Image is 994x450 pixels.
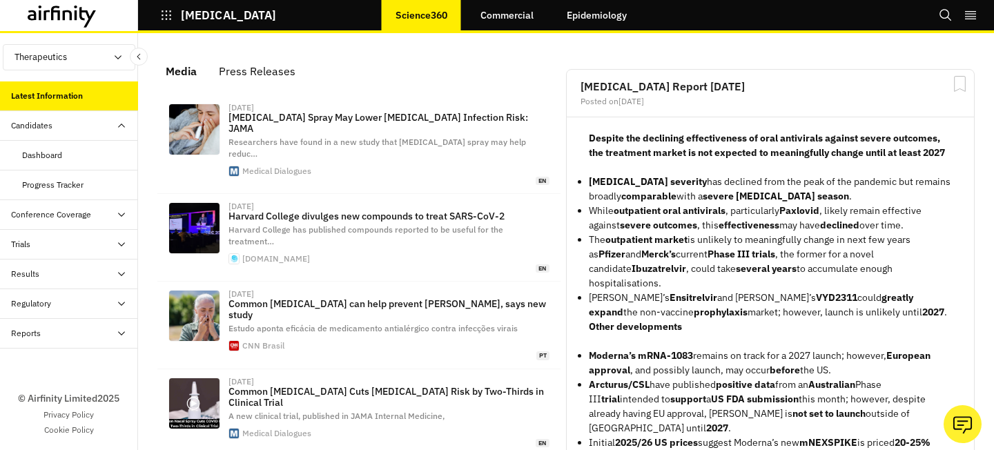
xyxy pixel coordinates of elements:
[670,393,706,405] strong: support
[22,179,84,191] div: Progress Tracker
[703,190,849,202] strong: severe [MEDICAL_DATA] season
[653,219,697,231] strong: outcomes
[615,436,698,449] strong: 2025/26 US prices
[11,327,41,340] div: Reports
[229,254,239,264] img: apple-touch-icon.png
[614,204,725,217] strong: outpatient oral antivirals
[581,81,960,92] h2: [MEDICAL_DATA] Report [DATE]
[228,112,549,134] p: [MEDICAL_DATA] Spray May Lower [MEDICAL_DATA] Infection Risk: JAMA
[589,349,693,362] strong: Moderna’s mRNA-1083
[589,320,682,333] strong: Other developments
[820,219,859,231] strong: declined
[770,364,800,376] strong: before
[166,61,197,81] div: Media
[22,149,62,162] div: Dashboard
[581,97,960,106] div: Posted on [DATE]
[11,238,30,251] div: Trials
[228,378,254,386] div: [DATE]
[605,233,688,246] strong: outpatient market
[181,9,276,21] p: [MEDICAL_DATA]
[228,211,549,222] p: Harvard College divulges new compounds to treat SARS-CoV-2
[589,175,707,188] strong: [MEDICAL_DATA] severity
[670,291,717,304] strong: Ensitrelvir
[11,90,83,102] div: Latest Information
[242,255,310,263] div: [DOMAIN_NAME]
[808,378,855,391] strong: Australian
[242,429,311,438] div: Medical Dialogues
[130,48,148,66] button: Close Sidebar
[589,349,952,378] p: remains on track for a 2027 launch; however, , and possibly launch, may occur the US.
[792,407,866,420] strong: not set to launch
[736,262,797,275] strong: several years
[944,405,982,443] button: Ask our analysts
[939,3,953,27] button: Search
[157,282,561,369] a: [DATE]Common [MEDICAL_DATA] can help prevent [PERSON_NAME], says new studyEstudo aponta eficácia ...
[816,291,857,304] strong: VYD2311
[589,233,952,291] p: The is unlikely to meaningfully change in next few years as and current , the former for a novel ...
[242,342,284,350] div: CNN Brasil
[589,378,952,436] p: have published from an Phase III intended to a this month; however, despite already having EU app...
[706,422,728,434] strong: 2027
[589,204,952,233] p: While , particularly , likely remain effective against , this may have over time.
[719,219,779,231] strong: effectiveness
[228,323,518,333] span: Estudo aponta eficácia de medicamento antialérgico contra infecções virais
[228,202,254,211] div: [DATE]
[536,264,549,273] span: en
[169,203,220,253] img: GBC-Dennis-Slamon-9-4.webp
[228,298,549,320] p: Common [MEDICAL_DATA] can help prevent [PERSON_NAME], says new study
[228,290,254,298] div: [DATE]
[589,175,952,204] p: has declined from the peak of the pandemic but remains broadly with a .
[157,194,561,282] a: [DATE]Harvard College divulges new compounds to treat SARS-CoV-2Harvard College has published com...
[229,341,239,351] img: icon.png
[44,424,94,436] a: Cookie Policy
[716,378,775,391] strong: positive data
[620,219,651,231] strong: severe
[157,95,561,194] a: [DATE][MEDICAL_DATA] Spray May Lower [MEDICAL_DATA] Infection Risk: JAMAResearchers have found in...
[536,439,549,448] span: en
[228,224,503,246] span: Harvard College has published compounds reported to be useful for the treatment …
[11,208,91,221] div: Conference Coverage
[601,393,620,405] strong: trial
[169,104,220,155] img: 299663-250902-nasal-spray-rs-ce7f9f-1.jpg
[641,248,676,260] strong: Merck’s
[711,393,799,405] strong: US FDA submission
[3,44,135,70] button: Therapeutics
[621,190,676,202] strong: comparable
[951,75,968,92] svg: Bookmark Report
[799,436,857,449] strong: mNEXSPIKE
[396,10,447,21] p: Science360
[242,167,311,175] div: Medical Dialogues
[598,248,625,260] strong: Pfizer
[219,61,295,81] div: Press Releases
[536,177,549,186] span: en
[694,306,748,318] strong: prophylaxis
[589,291,952,320] p: [PERSON_NAME]’s and [PERSON_NAME]’s could the non-vaccine market; however, launch is unlikely unt...
[228,386,549,408] p: Common [MEDICAL_DATA] Cuts [MEDICAL_DATA] Risk by Two-Thirds in Clinical Trial
[589,378,650,391] strong: Arcturus/CSL
[632,262,686,275] strong: Ibuzatrelvir
[169,291,220,341] img: spray-nasal-covid.jpg
[229,429,239,438] img: favicon.ico
[708,248,775,260] strong: Phase III trials
[779,204,819,217] strong: Paxlovid
[18,391,119,406] p: © Airfinity Limited 2025
[228,411,445,421] span: A new clinical trial, published in JAMA Internal Medicine,
[229,166,239,176] img: favicon.ico
[11,297,51,310] div: Regulatory
[160,3,276,27] button: [MEDICAL_DATA]
[43,409,94,421] a: Privacy Policy
[11,268,39,280] div: Results
[228,104,254,112] div: [DATE]
[228,137,526,159] span: Researchers have found in a new study that [MEDICAL_DATA] spray may help reduc …
[536,351,549,360] span: pt
[11,119,52,132] div: Candidates
[589,132,945,159] strong: Despite the declining effectiveness of oral antivirals against severe outcomes, the treatment mar...
[169,378,220,429] img: 300241-education-2025-09-09t103741479.jpg
[922,306,944,318] strong: 2027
